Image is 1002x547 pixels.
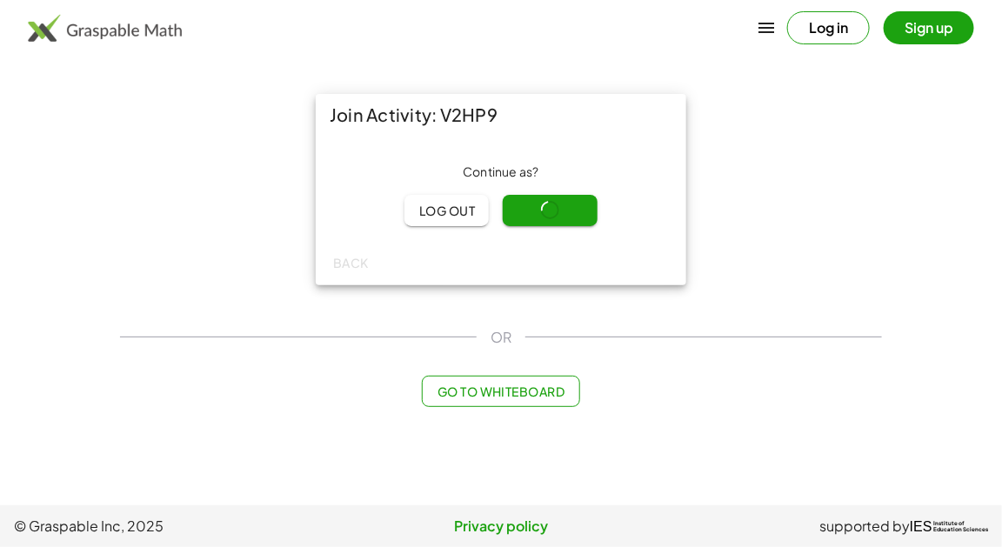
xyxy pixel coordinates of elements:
[437,384,564,399] span: Go to Whiteboard
[14,516,338,537] span: © Graspable Inc, 2025
[787,11,870,44] button: Log in
[933,521,988,533] span: Institute of Education Sciences
[316,94,686,136] div: Join Activity: V2HP9
[819,516,910,537] span: supported by
[910,516,988,537] a: IESInstitute ofEducation Sciences
[491,327,511,348] span: OR
[418,203,475,218] span: Log out
[884,11,974,44] button: Sign up
[338,516,663,537] a: Privacy policy
[422,376,579,407] button: Go to Whiteboard
[404,195,489,226] button: Log out
[910,518,932,535] span: IES
[330,163,672,181] div: Continue as ?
